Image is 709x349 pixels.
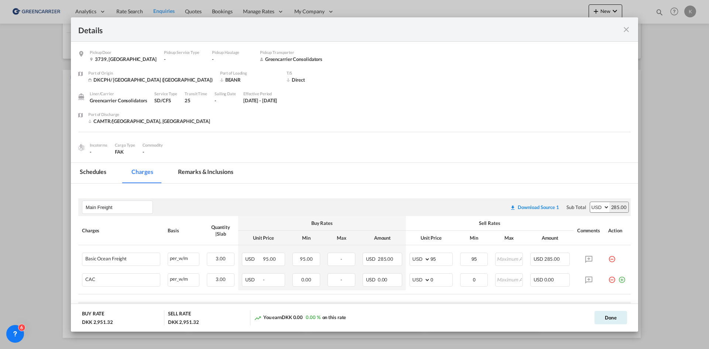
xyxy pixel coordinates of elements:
div: - [215,97,236,104]
span: USD [534,256,543,262]
span: DKK 0.00 [282,314,303,320]
th: Unit Price [238,231,289,245]
input: Maximum Amount [496,274,523,285]
div: Pickup Service Type [164,49,205,56]
div: - [164,56,205,62]
div: Download Source 1 [518,204,559,210]
div: Incoterms [90,142,107,148]
span: - [340,256,342,262]
input: Minimum Amount [461,274,487,285]
th: Unit Price [406,231,456,245]
div: BUY RATE [82,310,104,319]
span: USD [534,277,543,283]
span: USD [366,256,377,262]
span: 0.00 [378,277,388,283]
div: Greencarrier Consolidators [260,56,322,62]
th: Action [604,216,631,245]
div: Basis [168,227,199,234]
input: Minimum Amount [461,253,487,264]
div: Service Type [154,90,177,97]
th: Max [491,231,527,245]
div: Commodity [143,142,163,148]
div: You earn on this rate [254,314,346,322]
div: BEANR [220,76,279,83]
input: Maximum Amount [496,253,523,264]
md-icon: icon-download [510,205,516,211]
md-icon: icon-close fg-AAA8AD m-0 cursor [622,25,631,34]
span: 95.00 [300,256,313,262]
button: Download original source rate sheet [506,201,563,214]
div: Pickup Transporter [260,49,322,56]
div: Basic Ocean Freight [85,256,127,261]
span: USD [245,256,262,262]
md-icon: icon-minus-circle-outline red-400-fg pt-7 [608,273,616,281]
div: Download original source rate sheet [510,204,559,210]
span: 285.00 [544,256,560,262]
div: per_w/m [168,274,199,283]
div: Details [78,25,575,34]
div: - [90,148,107,155]
md-icon: icon-trending-up [254,314,261,322]
span: - [143,149,144,155]
th: Min [456,231,491,245]
div: Sub Total [566,204,586,211]
th: Min [289,231,324,245]
md-tab-item: Remarks & Inclusions [169,163,242,183]
th: Amount [527,231,573,245]
div: Port of Loading [220,70,279,76]
span: 3.00 [216,256,226,261]
div: 1 Sep 2025 - 31 Oct 2025 [243,97,277,104]
div: Effective Period [243,90,277,97]
div: 25 [185,97,207,104]
div: Direct [287,76,346,83]
div: DKK 2,951.32 [82,319,113,325]
div: Sell Rates [410,220,570,226]
div: - [212,56,253,62]
img: cargo.png [77,143,85,151]
input: 95 [431,253,452,264]
md-icon: icon-minus-circle-outline red-400-fg pt-7 [608,253,616,260]
div: CAMTR/Montreal, QC [88,118,210,124]
div: per_w/m [168,253,199,262]
div: DKCPH/ Copenhagen (Kobenhavn) [88,76,213,83]
div: 285.00 [609,202,628,212]
span: - [263,277,265,283]
span: - [340,277,342,283]
div: T/S [287,70,346,76]
div: Port of Origin [88,70,213,76]
span: USD [245,277,262,283]
input: Leg Name [86,202,153,213]
div: 3739 , Denmark [90,56,157,62]
md-tab-item: Schedules [71,163,115,183]
div: Transit Time [185,90,207,97]
div: SELL RATE [168,310,191,319]
div: Charges [82,227,160,234]
span: 0.00 % [306,314,320,320]
input: 0 [431,274,452,285]
md-pagination-wrapper: Use the left and right arrow keys to navigate between tabs [71,163,249,183]
md-icon: icon-plus-circle-outline green-400-fg [618,273,626,281]
div: Pickup Door [90,49,157,56]
div: FAK [115,148,135,155]
div: Sailing Date [215,90,236,97]
th: Amount [359,231,406,245]
div: Buy Rates [242,220,402,226]
span: 285.00 [378,256,393,262]
div: Pickup Haulage [212,49,253,56]
div: Cargo Type [115,142,135,148]
div: Port of Discharge [88,111,210,118]
span: 3.00 [216,276,226,282]
div: CAC [85,277,95,282]
span: 95.00 [263,256,276,262]
th: Comments [573,216,604,245]
div: Liner/Carrier [90,90,147,97]
button: Done [595,311,627,324]
md-dialog: Pickup Door ... [71,17,638,332]
div: DKK 2,951.32 [168,319,199,325]
span: SD/CFS [154,97,171,103]
div: Quantity | Slab [207,224,234,237]
span: USD [366,277,377,283]
th: Max [324,231,359,245]
md-tab-item: Charges [123,163,162,183]
div: Greencarrier Consolidators [90,97,147,104]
